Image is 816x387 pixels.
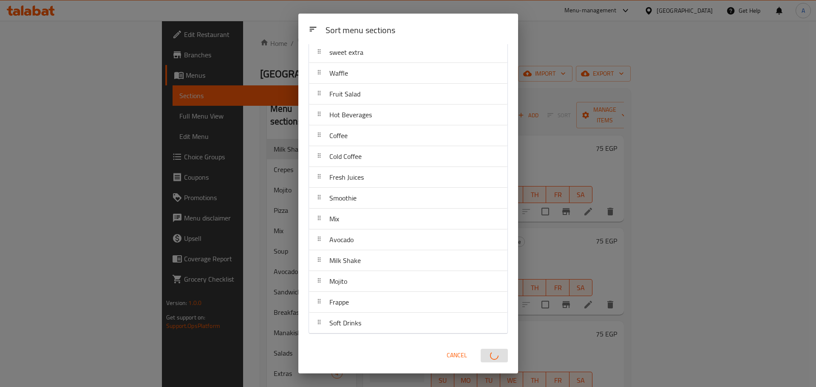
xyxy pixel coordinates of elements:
[309,125,507,146] div: Coffee
[322,21,511,40] div: Sort menu sections
[329,233,354,246] span: Avocado
[329,254,361,267] span: Milk Shake
[443,347,470,363] button: Cancel
[309,105,507,125] div: Hot Beverages
[309,250,507,271] div: Milk Shake
[329,46,363,59] span: sweet extra
[329,275,347,288] span: Mojito
[309,209,507,229] div: Mix
[309,42,507,63] div: sweet extra
[309,271,507,292] div: Mojito
[329,88,360,100] span: Fruit Salad
[309,167,507,188] div: Fresh Juices
[309,292,507,313] div: Frappe
[329,150,362,163] span: Cold Coffee
[329,212,339,225] span: Mix
[329,67,348,79] span: Waffle
[309,188,507,209] div: Smoothie
[329,171,364,184] span: Fresh Juices
[309,313,507,333] div: Soft Drinks
[329,316,361,329] span: Soft Drinks
[309,229,507,250] div: Avocado
[447,350,467,361] span: Cancel
[309,63,507,84] div: Waffle
[329,296,349,308] span: Frappe
[329,192,357,204] span: Smoothie
[309,146,507,167] div: Cold Coffee
[329,129,348,142] span: Coffee
[329,108,372,121] span: Hot Beverages
[309,84,507,105] div: Fruit Salad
